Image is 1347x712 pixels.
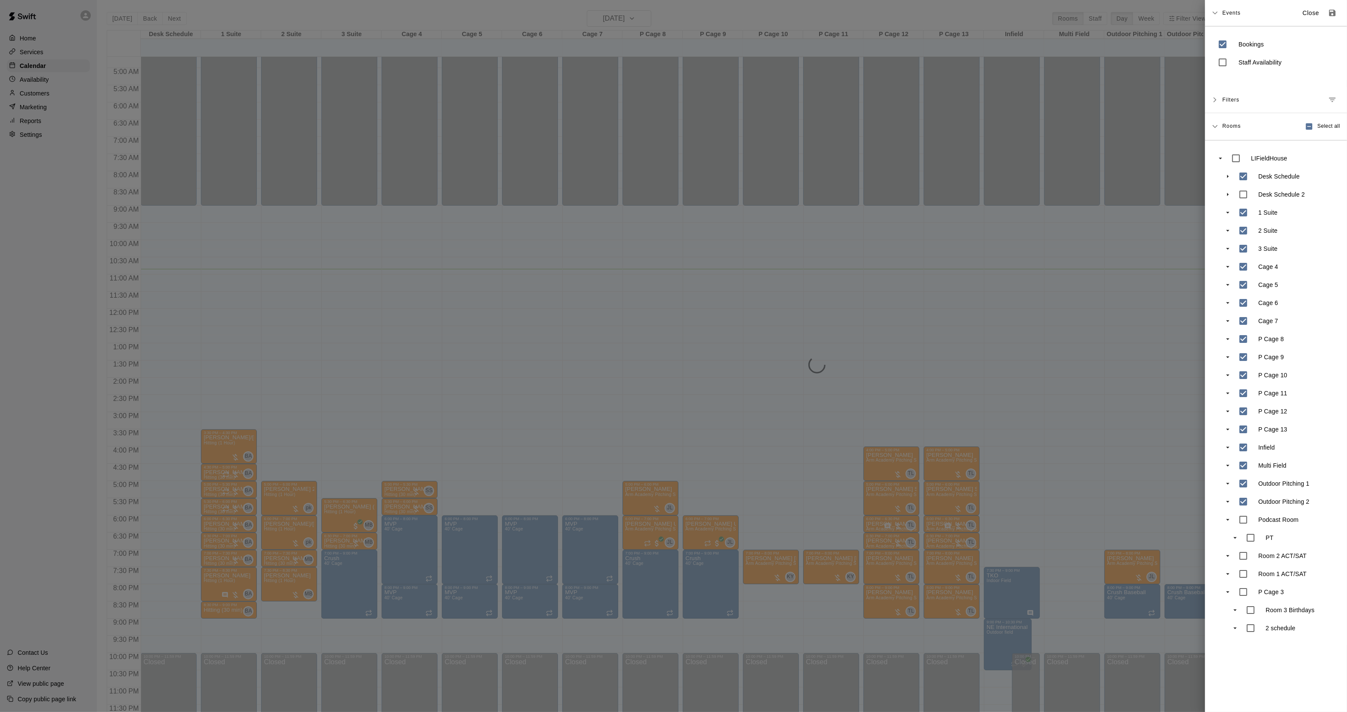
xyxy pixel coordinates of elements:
[1258,407,1287,416] p: P Cage 12
[1258,461,1286,470] p: Multi Field
[1258,262,1278,271] p: Cage 4
[1258,299,1278,307] p: Cage 6
[1222,122,1241,129] span: Rooms
[1258,588,1284,596] p: P Cage 3
[1258,335,1284,343] p: P Cage 8
[1258,515,1299,524] p: Podcast Room
[1258,226,1278,235] p: 2 Suite
[1239,58,1282,67] p: Staff Availability
[1214,149,1338,637] ul: swift facility view
[1303,9,1319,18] p: Close
[1297,6,1325,20] button: Close sidebar
[1205,113,1347,140] div: RoomsSelect all
[1258,280,1278,289] p: Cage 5
[1325,92,1340,108] button: Manage filters
[1258,570,1307,578] p: Room 1 ACT/SAT
[1239,40,1264,49] p: Bookings
[1258,371,1287,379] p: P Cage 10
[1258,443,1275,452] p: Infield
[1258,389,1287,398] p: P Cage 11
[1258,353,1284,361] p: P Cage 9
[1258,425,1287,434] p: P Cage 13
[1251,154,1287,163] p: LIFieldHouse
[1266,624,1295,632] p: 2 schedule
[1325,5,1340,21] button: Save as default view
[1266,606,1315,614] p: Room 3 Birthdays
[1205,87,1347,113] div: FiltersManage filters
[1258,172,1300,181] p: Desk Schedule
[1222,5,1241,21] span: Events
[1258,244,1278,253] p: 3 Suite
[1258,479,1310,488] p: Outdoor Pitching 1
[1258,190,1305,199] p: Desk Schedule 2
[1258,317,1278,325] p: Cage 7
[1222,92,1239,108] span: Filters
[1317,122,1340,131] span: Select all
[1258,208,1278,217] p: 1 Suite
[1266,533,1273,542] p: PT
[1258,552,1307,560] p: Room 2 ACT/SAT
[1258,497,1310,506] p: Outdoor Pitching 2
